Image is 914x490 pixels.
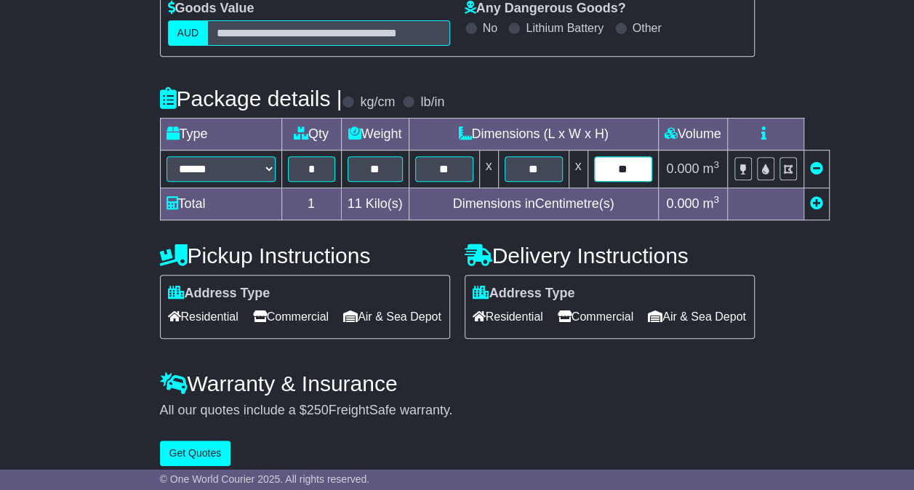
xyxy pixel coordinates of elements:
[160,87,342,111] h4: Package details |
[160,119,281,150] td: Type
[168,20,209,46] label: AUD
[409,188,658,220] td: Dimensions in Centimetre(s)
[160,403,755,419] div: All our quotes include a $ FreightSafe warranty.
[473,286,575,302] label: Address Type
[168,305,238,328] span: Residential
[160,244,450,268] h4: Pickup Instructions
[341,119,409,150] td: Weight
[168,286,270,302] label: Address Type
[658,119,727,150] td: Volume
[648,305,746,328] span: Air & Sea Depot
[360,95,395,111] label: kg/cm
[281,119,341,150] td: Qty
[713,159,719,170] sup: 3
[409,119,658,150] td: Dimensions (L x W x H)
[473,305,543,328] span: Residential
[666,196,699,211] span: 0.000
[465,244,755,268] h4: Delivery Instructions
[810,161,823,176] a: Remove this item
[465,1,626,17] label: Any Dangerous Goods?
[483,21,497,35] label: No
[810,196,823,211] a: Add new item
[558,305,633,328] span: Commercial
[713,194,719,205] sup: 3
[348,196,362,211] span: 11
[281,188,341,220] td: 1
[666,161,699,176] span: 0.000
[160,473,370,485] span: © One World Courier 2025. All rights reserved.
[168,1,254,17] label: Goods Value
[253,305,329,328] span: Commercial
[569,150,588,188] td: x
[341,188,409,220] td: Kilo(s)
[160,441,231,466] button: Get Quotes
[633,21,662,35] label: Other
[307,403,329,417] span: 250
[702,161,719,176] span: m
[343,305,441,328] span: Air & Sea Depot
[420,95,444,111] label: lb/in
[160,371,755,395] h4: Warranty & Insurance
[526,21,604,35] label: Lithium Battery
[160,188,281,220] td: Total
[479,150,498,188] td: x
[702,196,719,211] span: m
